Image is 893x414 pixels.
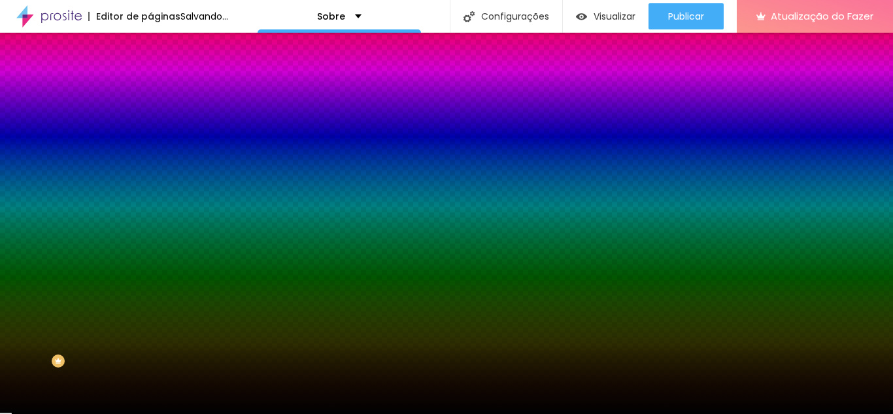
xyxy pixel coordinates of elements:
font: Publicar [668,10,704,23]
font: Sobre [317,10,345,23]
button: Visualizar [563,3,649,29]
img: view-1.svg [576,11,587,22]
font: Configurações [481,10,549,23]
button: Publicar [649,3,724,29]
font: Atualização do Fazer [771,9,873,23]
font: Visualizar [594,10,635,23]
div: Salvando... [180,12,228,21]
font: Editor de páginas [96,10,180,23]
img: Ícone [463,11,475,22]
